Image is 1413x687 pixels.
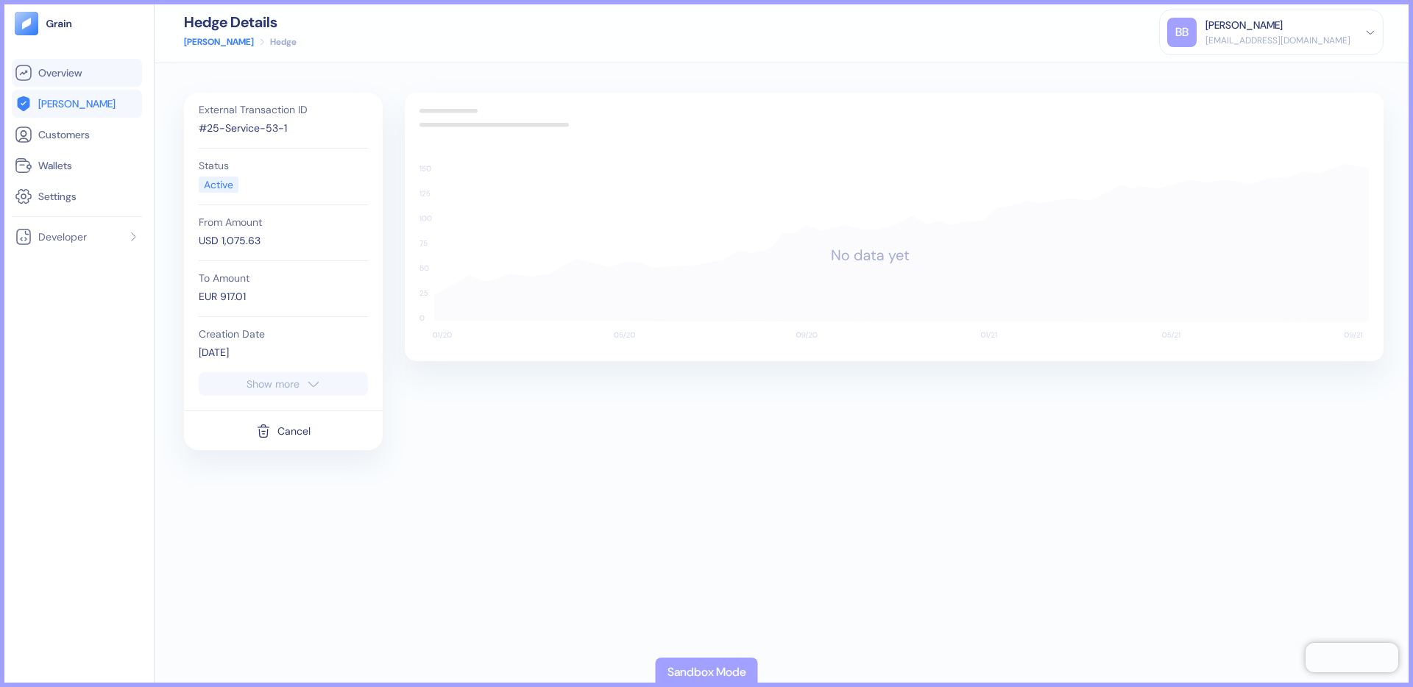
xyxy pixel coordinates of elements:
[184,35,254,49] a: [PERSON_NAME]
[199,121,368,136] div: #25-Service-53-1
[1167,18,1197,47] div: BB
[38,189,77,204] span: Settings
[199,217,368,227] div: From Amount
[247,379,300,389] div: Show more
[15,126,139,143] a: Customers
[15,157,139,174] a: Wallets
[46,18,73,29] img: logo
[199,273,368,283] div: To Amount
[15,64,139,82] a: Overview
[256,417,311,445] button: Cancel
[199,372,368,396] button: Show more
[199,104,368,115] div: External Transaction ID
[199,233,368,249] div: USD 1,075.63
[38,65,82,80] span: Overview
[1306,643,1398,672] iframe: Chatra live chat
[199,160,368,171] div: Status
[667,663,746,681] div: Sandbox Mode
[199,345,368,360] div: [DATE]
[277,426,311,436] div: Cancel
[199,329,368,339] div: Creation Date
[15,188,139,205] a: Settings
[204,177,233,193] div: Active
[38,127,90,142] span: Customers
[38,96,116,111] span: [PERSON_NAME]
[1205,34,1350,47] div: [EMAIL_ADDRESS][DOMAIN_NAME]
[15,12,38,35] img: logo-tablet-V2.svg
[15,95,139,113] a: [PERSON_NAME]
[199,289,368,305] div: EUR 917.01
[1205,18,1283,33] div: [PERSON_NAME]
[38,229,87,244] span: Developer
[184,15,297,29] div: Hedge Details
[38,158,72,173] span: Wallets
